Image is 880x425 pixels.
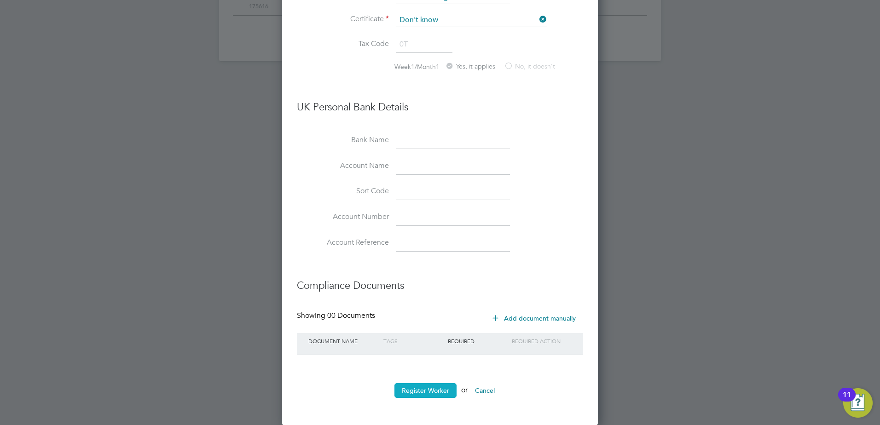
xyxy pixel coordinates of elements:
div: Showing [297,311,377,321]
label: Sort Code [297,186,389,196]
label: No, it doesn't [504,62,555,72]
button: Open Resource Center, 11 new notifications [843,388,873,418]
label: Bank Name [297,135,389,145]
label: Account Name [297,161,389,171]
label: Account Number [297,212,389,222]
label: Certificate [297,14,389,24]
label: Tax Code [297,39,389,49]
button: Cancel [468,383,502,398]
label: Account Reference [297,238,389,247]
div: Required [446,333,510,349]
div: 11 [843,395,851,407]
div: Tags [381,333,446,349]
div: Required Action [509,333,574,349]
span: 00 Documents [327,311,375,320]
div: Document Name [306,333,381,349]
label: Yes, it applies [445,62,495,72]
label: Week1/Month1 [394,63,440,71]
button: Add document manually [486,311,583,326]
button: Register Worker [394,383,457,398]
h3: Compliance Documents [297,270,583,293]
h3: UK Personal Bank Details [297,92,583,114]
input: Select one [396,13,547,27]
li: or [297,383,583,407]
